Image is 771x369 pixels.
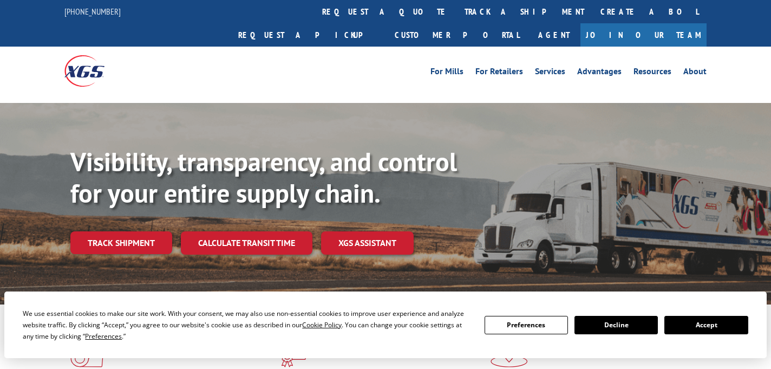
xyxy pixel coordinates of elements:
button: Accept [664,316,748,334]
button: Decline [574,316,658,334]
a: Join Our Team [580,23,707,47]
a: About [683,67,707,79]
a: Resources [633,67,671,79]
a: Request a pickup [230,23,387,47]
a: Calculate transit time [181,231,312,255]
a: Track shipment [70,231,172,254]
span: Preferences [85,332,122,341]
span: Cookie Policy [302,320,342,329]
a: For Mills [430,67,463,79]
a: Agent [527,23,580,47]
div: We use essential cookies to make our site work. With your consent, we may also use non-essential ... [23,308,471,342]
a: For Retailers [475,67,523,79]
button: Preferences [485,316,568,334]
a: XGS ASSISTANT [321,231,414,255]
b: Visibility, transparency, and control for your entire supply chain. [70,145,457,210]
a: Services [535,67,565,79]
a: [PHONE_NUMBER] [64,6,121,17]
div: Cookie Consent Prompt [4,292,767,358]
a: Customer Portal [387,23,527,47]
a: Advantages [577,67,622,79]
